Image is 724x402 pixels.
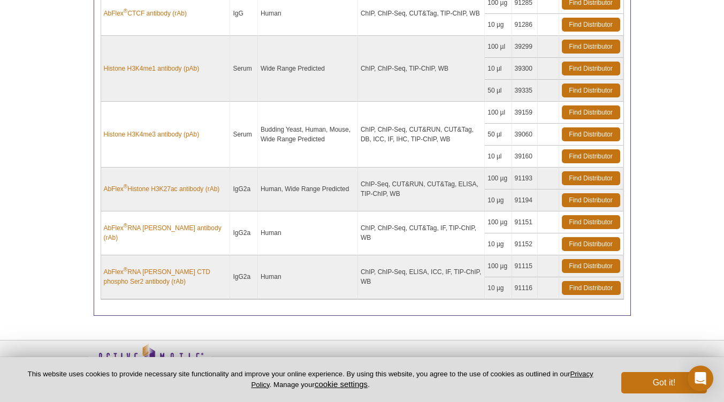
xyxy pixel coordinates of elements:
a: Find Distributor [562,40,620,54]
td: Budding Yeast, Human, Mouse, Wide Range Predicted [258,102,358,168]
button: cookie settings [315,380,368,389]
td: 10 µg [485,14,512,36]
td: 10 µg [485,189,512,211]
td: 50 µl [485,124,512,146]
td: Serum [230,36,258,102]
a: AbFlex®CTCF antibody (rAb) [104,9,187,18]
td: 100 µl [485,36,512,58]
td: ChIP, ChIP-Seq, TIP-ChIP, WB [358,36,485,102]
a: Find Distributor [562,18,620,32]
td: IgG2a [230,168,258,211]
a: Find Distributor [562,259,620,273]
td: 100 µg [485,168,512,189]
td: 91151 [512,211,538,233]
p: This website uses cookies to provide necessary site functionality and improve your online experie... [17,369,604,390]
td: 91152 [512,233,538,255]
a: Find Distributor [562,105,620,119]
td: ChIP, ChIP-Seq, CUT&RUN, CUT&Tag, DB, ICC, IF, IHC, TIP-ChIP, WB [358,102,485,168]
td: ChIP, ChIP-Seq, CUT&Tag, IF, TIP-ChIP, WB [358,211,485,255]
sup: ® [124,267,127,272]
td: ChIP, ChIP-Seq, ELISA, ICC, IF, TIP-ChIP, WB [358,255,485,299]
td: Serum [230,102,258,168]
td: 100 µg [485,255,512,277]
td: IgG2a [230,255,258,299]
a: AbFlex®RNA [PERSON_NAME] CTD phospho Ser2 antibody (rAb) [104,267,227,286]
sup: ® [124,8,127,14]
sup: ® [124,223,127,229]
a: AbFlex®RNA [PERSON_NAME] antibody (rAb) [104,223,227,242]
sup: ® [124,184,127,189]
a: Histone H3K4me1 antibody (pAb) [104,64,200,73]
a: AbFlex®Histone H3K27ac antibody (rAb) [104,184,220,194]
td: 10 µg [485,233,512,255]
button: Got it! [621,372,707,393]
td: Human [258,255,358,299]
a: Privacy Policy [251,370,593,388]
td: 39159 [512,102,538,124]
td: 39060 [512,124,538,146]
a: Histone H3K4me3 antibody (pAb) [104,130,200,139]
td: Human, Wide Range Predicted [258,168,358,211]
td: 91115 [512,255,538,277]
a: Find Distributor [562,193,620,207]
td: 100 µg [485,211,512,233]
td: IgG2a [230,211,258,255]
td: 91116 [512,277,538,299]
td: 10 µl [485,58,512,80]
a: Find Distributor [562,127,620,141]
a: Find Distributor [562,281,621,295]
td: 91194 [512,189,538,211]
img: Active Motif, [88,340,211,384]
a: Find Distributor [562,84,620,97]
a: Find Distributor [562,62,620,75]
a: Find Distributor [562,237,620,251]
td: 39299 [512,36,538,58]
td: 91286 [512,14,538,36]
a: Find Distributor [562,215,620,229]
td: 100 µl [485,102,512,124]
td: Human [258,211,358,255]
div: Open Intercom Messenger [688,366,713,391]
td: 50 µl [485,80,512,102]
td: 10 µl [485,146,512,168]
a: Find Distributor [562,171,620,185]
td: Wide Range Predicted [258,36,358,102]
td: 39335 [512,80,538,102]
td: 39160 [512,146,538,168]
td: 10 µg [485,277,512,299]
td: ChIP-Seq, CUT&RUN, CUT&Tag, ELISA, TIP-ChIP, WB [358,168,485,211]
td: 39300 [512,58,538,80]
a: Find Distributor [562,149,620,163]
td: 91193 [512,168,538,189]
